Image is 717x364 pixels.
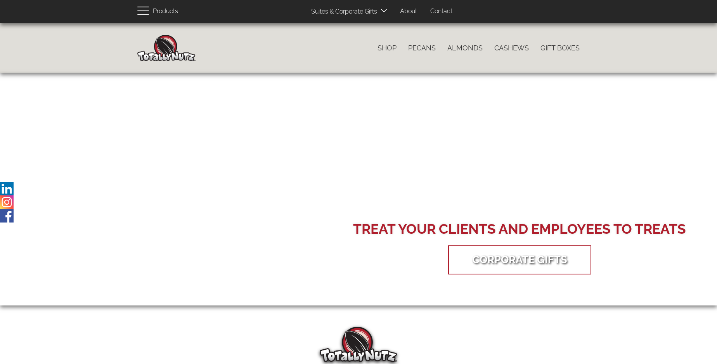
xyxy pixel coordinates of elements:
[488,40,535,56] a: Cashews
[153,6,178,17] span: Products
[461,247,579,272] a: Corporate Gifts
[137,35,196,61] img: Home
[535,40,585,56] a: Gift Boxes
[424,4,458,19] a: Contact
[305,4,379,19] a: Suites & Corporate Gifts
[320,327,397,362] img: Totally Nutz Logo
[402,40,442,56] a: Pecans
[372,40,402,56] a: Shop
[394,4,423,19] a: About
[353,219,686,239] div: Treat your Clients and Employees to Treats
[442,40,488,56] a: Almonds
